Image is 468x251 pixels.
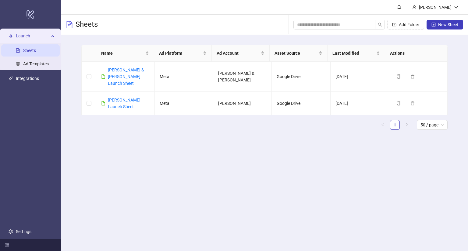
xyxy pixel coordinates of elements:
[399,22,419,27] span: Add Folder
[402,120,412,130] li: Next Page
[101,74,105,79] span: file
[385,45,443,62] th: Actions
[108,67,144,86] a: [PERSON_NAME] & [PERSON_NAME] Launch Sheet
[427,20,463,29] button: New Sheet
[16,229,31,234] a: Settings
[217,50,260,57] span: Ad Account
[410,101,415,105] span: delete
[159,50,202,57] span: Ad Platform
[331,62,389,92] td: [DATE]
[417,4,454,11] div: [PERSON_NAME]
[387,20,424,29] button: Add Folder
[454,5,458,9] span: down
[402,120,412,130] button: right
[16,30,49,42] span: Launch
[396,101,401,105] span: copy
[438,22,458,27] span: New Sheet
[213,62,272,92] td: [PERSON_NAME] & [PERSON_NAME]
[23,48,36,53] a: Sheets
[410,74,415,79] span: delete
[378,120,388,130] li: Previous Page
[397,5,401,9] span: bell
[9,34,13,38] span: rocket
[101,101,105,105] span: file
[390,120,399,129] a: 1
[331,92,389,115] td: [DATE]
[431,22,436,27] span: plus-square
[405,123,409,126] span: right
[101,50,144,57] span: Name
[154,45,212,62] th: Ad Platform
[272,92,330,115] td: Google Drive
[212,45,270,62] th: Ad Account
[270,45,328,62] th: Asset Source
[328,45,385,62] th: Last Modified
[420,120,444,129] span: 50 / page
[390,120,400,130] li: 1
[96,45,154,62] th: Name
[66,21,73,28] span: file-text
[16,76,39,81] a: Integrations
[396,74,401,79] span: copy
[155,92,213,115] td: Meta
[378,120,388,130] button: left
[76,20,98,29] h3: Sheets
[381,123,385,126] span: left
[155,62,213,92] td: Meta
[272,62,330,92] td: Google Drive
[417,120,448,130] div: Page Size
[412,5,417,9] span: user
[392,22,396,27] span: folder-add
[332,50,375,57] span: Last Modified
[23,61,49,66] a: Ad Templates
[108,98,140,109] a: [PERSON_NAME] Launch Sheet
[378,22,382,27] span: search
[213,92,272,115] td: [PERSON_NAME]
[5,243,9,247] span: menu-fold
[275,50,317,57] span: Asset Source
